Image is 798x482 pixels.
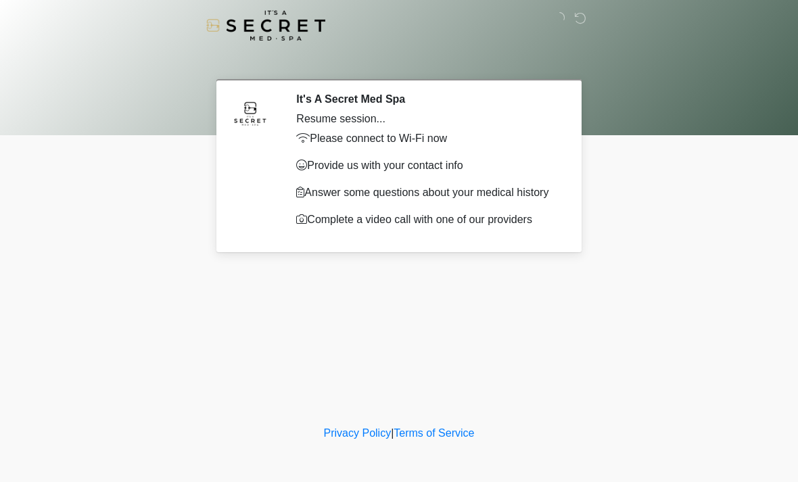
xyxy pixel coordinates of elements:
[296,158,558,174] p: Provide us with your contact info
[324,427,392,439] a: Privacy Policy
[210,49,588,74] h1: ‎ ‎
[394,427,474,439] a: Terms of Service
[296,185,558,201] p: Answer some questions about your medical history
[296,130,558,147] p: Please connect to Wi-Fi now
[296,93,558,105] h2: It's A Secret Med Spa
[296,111,558,127] div: Resume session...
[391,427,394,439] a: |
[206,10,325,41] img: It's A Secret Med Spa Logo
[296,212,558,228] p: Complete a video call with one of our providers
[230,93,271,133] img: Agent Avatar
